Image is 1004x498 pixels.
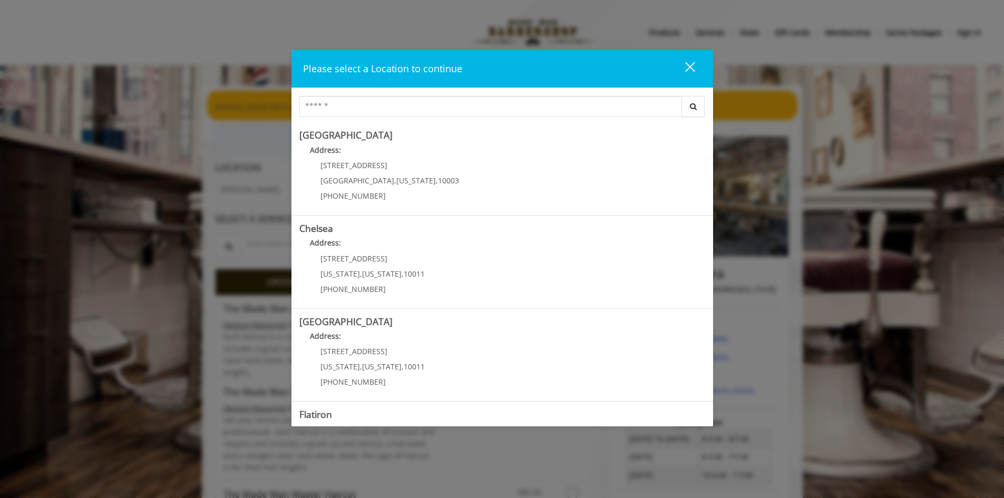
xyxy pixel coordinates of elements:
[299,315,393,328] b: [GEOGRAPHIC_DATA]
[299,222,333,235] b: Chelsea
[299,96,705,122] div: Center Select
[320,362,360,372] span: [US_STATE]
[303,62,462,75] span: Please select a Location to continue
[402,362,404,372] span: ,
[362,269,402,279] span: [US_STATE]
[394,175,396,185] span: ,
[320,284,386,294] span: [PHONE_NUMBER]
[320,175,394,185] span: [GEOGRAPHIC_DATA]
[402,269,404,279] span: ,
[360,362,362,372] span: ,
[320,269,360,279] span: [US_STATE]
[299,129,393,141] b: [GEOGRAPHIC_DATA]
[396,175,436,185] span: [US_STATE]
[404,269,425,279] span: 10011
[299,408,332,421] b: Flatiron
[673,61,694,77] div: close dialog
[687,103,699,110] i: Search button
[360,269,362,279] span: ,
[438,175,459,185] span: 10003
[310,145,341,155] b: Address:
[362,362,402,372] span: [US_STATE]
[320,160,387,170] span: [STREET_ADDRESS]
[404,362,425,372] span: 10011
[666,58,701,80] button: close dialog
[320,377,386,387] span: [PHONE_NUMBER]
[320,253,387,263] span: [STREET_ADDRESS]
[299,96,682,117] input: Search Center
[320,346,387,356] span: [STREET_ADDRESS]
[310,238,341,248] b: Address:
[436,175,438,185] span: ,
[310,331,341,341] b: Address:
[320,191,386,201] span: [PHONE_NUMBER]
